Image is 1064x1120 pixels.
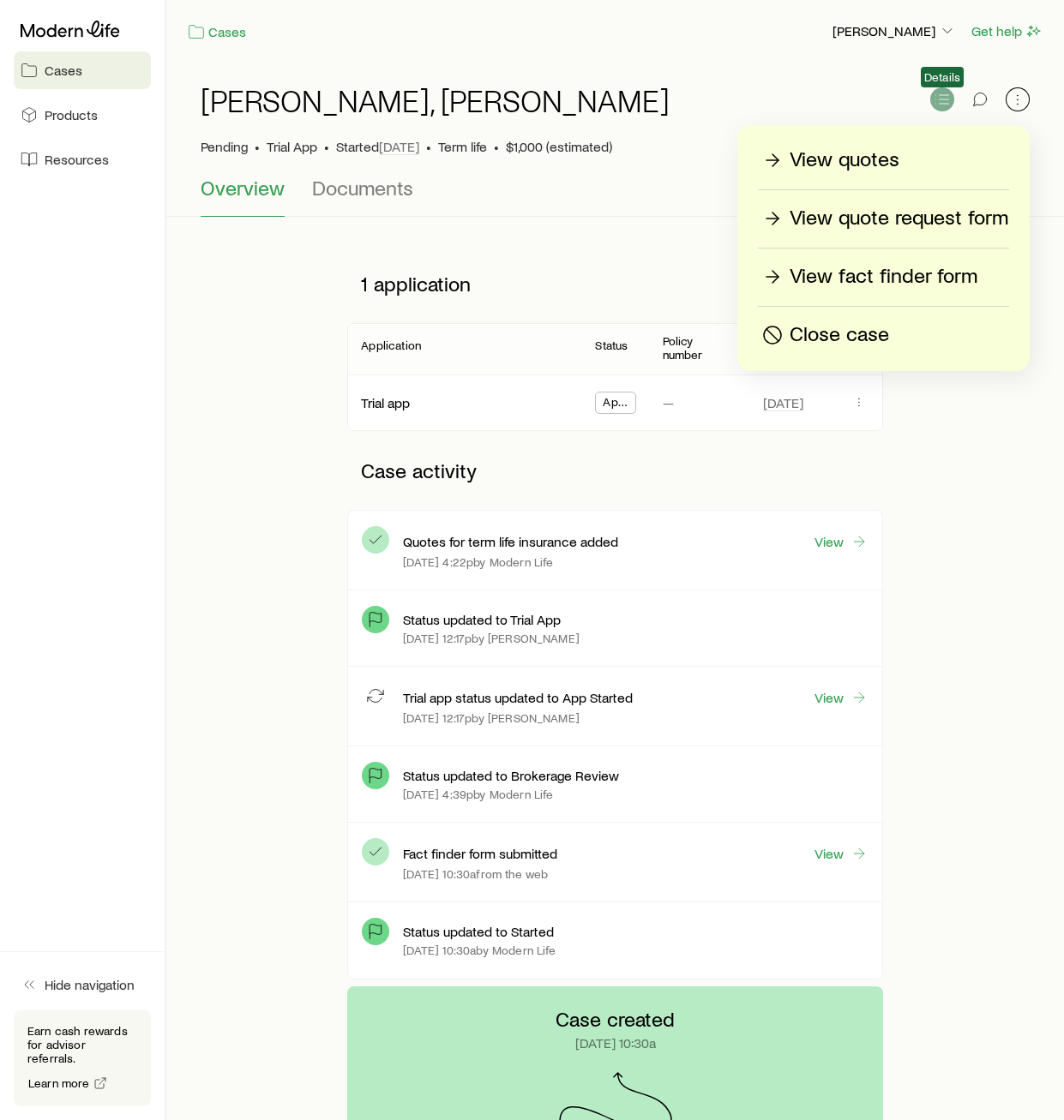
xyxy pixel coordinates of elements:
a: Cases [14,51,151,89]
span: Cases [45,62,82,79]
span: App Started [603,395,628,413]
h1: [PERSON_NAME], [PERSON_NAME] [201,83,670,117]
a: View [814,844,869,863]
a: View [814,532,869,551]
p: [DATE] 10:30a [575,1034,656,1051]
p: [DATE] 10:30a by Modern Life [403,943,556,957]
p: Trial app status updated to App Started [403,689,633,706]
a: Products [14,96,151,134]
span: $1,000 (estimated) [506,138,612,155]
p: Application [361,338,421,352]
div: Case details tabs [201,176,1030,217]
span: Details [924,70,960,84]
div: Earn cash rewards for advisor referrals.Learn more [14,1010,151,1106]
p: [PERSON_NAME] [833,22,956,39]
p: Quotes for term life insurance added [403,533,618,550]
button: Get help [971,21,1043,41]
p: Case created [556,1007,675,1031]
p: [DATE] 12:17p by [PERSON_NAME] [403,711,580,725]
p: Started [336,138,419,155]
a: View quotes [758,146,1009,176]
span: Term life [438,138,487,155]
span: • [255,138,260,155]
span: Documents [312,176,413,200]
p: Policy number [663,334,736,362]
p: [DATE] 10:30a from the web [403,867,548,881]
span: Overview [201,176,285,200]
p: — [663,394,674,411]
button: Close case [758,320,1009,350]
p: 1 application [347,258,882,309]
span: [DATE] [379,138,419,155]
span: • [324,138,329,155]
p: View quote request form [790,205,1008,232]
p: [DATE] 12:17p by [PERSON_NAME] [403,632,580,645]
p: View fact finder form [790,263,977,290]
a: Cases [187,22,247,42]
p: Status [595,338,628,352]
span: Products [45,106,98,123]
span: Resources [45,151,109,168]
p: Close case [790,321,889,349]
p: Status updated to Trial App [403,611,561,628]
p: [DATE] 4:39p by Modern Life [403,788,553,801]
span: Trial App [267,138,317,155]
a: View quote request form [758,204,1009,234]
p: [DATE] 4:22p by Modern Life [403,555,553,569]
a: View [814,688,869,707]
div: Trial app [361,394,410,412]
button: Hide navigation [14,966,151,1003]
p: Earn cash rewards for advisor referrals. [27,1024,137,1065]
a: Trial app [361,394,410,410]
p: Status updated to Brokerage Review [403,767,619,784]
a: Resources [14,141,151,178]
span: Learn more [28,1077,90,1089]
span: Hide navigation [45,976,135,993]
a: View fact finder form [758,262,1009,292]
p: Case activity [347,445,882,496]
p: View quotes [790,147,899,174]
p: Pending [201,138,248,155]
span: • [494,138,499,155]
button: [PERSON_NAME] [832,21,957,42]
p: Status updated to Started [403,923,554,940]
span: • [426,138,431,155]
span: [DATE] [763,394,803,411]
p: Fact finder form submitted [403,845,557,862]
